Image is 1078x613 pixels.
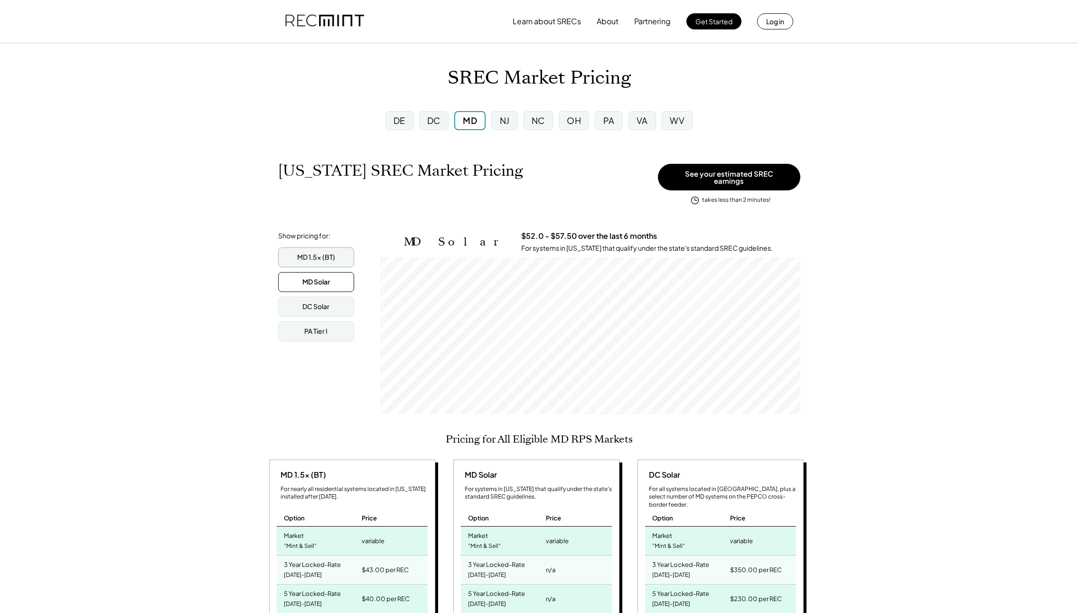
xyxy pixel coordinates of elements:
div: n/a [546,592,555,605]
div: variable [362,534,384,547]
div: DC Solar [302,302,329,311]
div: Price [730,514,745,522]
div: MD [463,114,477,126]
div: VA [637,114,648,126]
div: takes less than 2 minutes! [702,196,770,204]
div: MD Solar [461,470,497,480]
div: Market [284,529,304,540]
div: 3 Year Locked-Rate [284,558,341,569]
div: $350.00 per REC [730,563,782,576]
button: See your estimated SREC earnings [658,164,800,190]
div: Market [652,529,672,540]
div: [DATE]-[DATE] [652,569,690,582]
h3: $52.0 - $57.50 over the last 6 months [521,231,657,241]
div: 3 Year Locked-Rate [468,558,525,569]
div: MD 1.5x (BT) [277,470,326,480]
h2: Pricing for All Eligible MD RPS Markets [446,433,633,445]
div: For nearly all residential systems located in [US_STATE] installed after [DATE]. [281,485,428,501]
div: DC [427,114,441,126]
h2: MD Solar [404,235,507,249]
div: Price [546,514,561,522]
div: [DATE]-[DATE] [284,569,322,582]
div: PA [603,114,615,126]
div: variable [546,534,569,547]
div: Option [468,514,489,522]
div: [DATE]-[DATE] [468,569,506,582]
div: "Mint & Sell" [652,540,685,553]
img: recmint-logotype%403x.png [285,5,364,38]
div: For all systems located in [GEOGRAPHIC_DATA], plus a select number of MD systems on the PEPCO cro... [649,485,796,509]
button: Learn about SRECs [513,12,581,31]
div: Show pricing for: [278,231,330,241]
div: For systems in [US_STATE] that qualify under the state's standard SREC guidelines. [521,244,773,253]
button: Partnering [634,12,671,31]
div: [DATE]-[DATE] [284,598,322,611]
div: 5 Year Locked-Rate [468,587,525,598]
div: Option [284,514,305,522]
div: "Mint & Sell" [284,540,317,553]
div: "Mint & Sell" [468,540,501,553]
div: WV [670,114,684,126]
div: NJ [500,114,510,126]
div: [DATE]-[DATE] [652,598,690,611]
div: For systems in [US_STATE] that qualify under the state's standard SREC guidelines. [465,485,612,501]
div: Price [362,514,377,522]
div: PA Tier I [304,327,328,336]
div: 5 Year Locked-Rate [284,587,341,598]
div: MD Solar [302,277,330,287]
h1: [US_STATE] SREC Market Pricing [278,161,523,180]
div: OH [567,114,581,126]
div: Option [652,514,673,522]
h1: SREC Market Pricing [448,67,631,89]
div: variable [730,534,753,547]
div: 5 Year Locked-Rate [652,587,709,598]
div: NC [532,114,545,126]
div: 3 Year Locked-Rate [652,558,709,569]
div: $43.00 per REC [362,563,409,576]
div: $40.00 per REC [362,592,410,605]
div: DC Solar [645,470,680,480]
div: n/a [546,563,555,576]
div: $230.00 per REC [730,592,782,605]
button: About [597,12,619,31]
button: Get Started [686,13,741,29]
div: Market [468,529,488,540]
div: [DATE]-[DATE] [468,598,506,611]
div: MD 1.5x (BT) [297,253,335,262]
div: DE [394,114,405,126]
button: Log in [757,13,793,29]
